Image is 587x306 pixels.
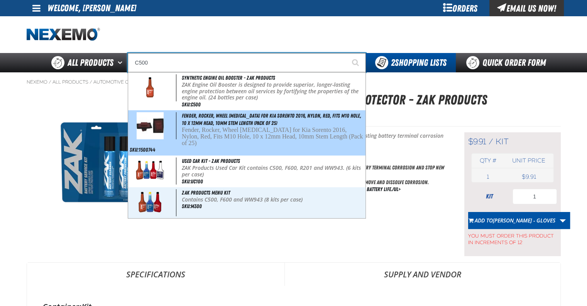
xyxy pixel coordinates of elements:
[27,79,561,85] nav: Breadcrumbs
[132,189,167,216] img: 5b115873c8d06863572839-m300_wo_nascar_1.png
[468,212,556,229] button: Add to[PERSON_NAME] - GLOVES
[456,53,560,72] a: Quick Order Form
[27,28,100,41] img: Nexemo logo
[496,137,509,147] span: kit
[475,217,555,224] span: Add to
[187,90,561,110] h1: Battery Service Kit - Cleaner & Protector - ZAK Products
[182,178,203,185] span: SKU:UC100
[182,165,364,178] p: ZAK Products Used Car Kit contains C500, F600, R201 and WW943. (6 kits per case)
[182,101,201,108] span: SKU:C500
[27,106,173,219] img: Battery Service Kit - Cleaner & Protector - ZAK Products
[182,197,364,203] p: Contains C500, F600 and WW943 (8 kits per case)
[52,79,88,85] a: All Products
[132,157,167,185] img: 5b11582246e90291434271-uc100_0000_copy_preview.png
[182,203,202,209] span: SKU:M300
[187,112,561,123] p: SKU:
[27,263,284,286] a: Specifications
[285,263,560,286] a: Supply and Vendor
[504,154,553,168] th: Unit price
[182,75,275,81] span: Synthetic Engine Oil Booster - ZAK Products
[555,212,570,229] a: More Actions
[132,74,167,101] img: 5b1158832df26563344252-c500_wo_nascar.png
[93,79,153,85] a: Automotive Chemicals
[487,173,489,180] span: 1
[27,28,100,41] a: Home
[513,189,557,204] input: Product Quantity
[366,53,456,72] button: You have 2 Shopping Lists. Open to view details
[182,113,361,126] span: Fender, Rocker, Wheel [MEDICAL_DATA] for Kia Sorento 2016, Nylon, Red, Fits M10 Hole, 10 x 12mm H...
[504,171,553,182] td: $9.91
[347,53,366,72] button: Start Searching
[182,158,240,164] span: Used Car Kit - ZAK Products
[115,53,128,72] button: Open All Products pages
[468,229,557,246] span: You must order this product in increments of 12
[472,154,504,168] th: Qty #
[130,147,155,153] span: SKU:1500744
[49,79,51,85] span: /
[182,82,364,101] p: ZAK Engine Oil Booster is designed to provide superior, longer-lasting engine protection between ...
[391,57,395,68] strong: 2
[182,190,230,196] span: ZAK Products Menu Kit
[468,137,486,147] span: $9.91
[182,127,364,153] p: Fender, Rocker, Wheel [MEDICAL_DATA] for Kia Sorento 2016, Nylon, Red, Fits M10 Hole, 10 x 12mm H...
[128,53,366,72] input: Search
[90,79,92,85] span: /
[489,137,493,147] span: /
[27,79,47,85] a: Nexemo
[137,112,164,139] img: 6406587e1c60d198191218-1500744.jpg
[391,57,447,68] span: Shopping Lists
[68,56,113,70] span: All Products
[493,217,555,224] span: [PERSON_NAME] - GLOVES
[468,192,511,201] div: kit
